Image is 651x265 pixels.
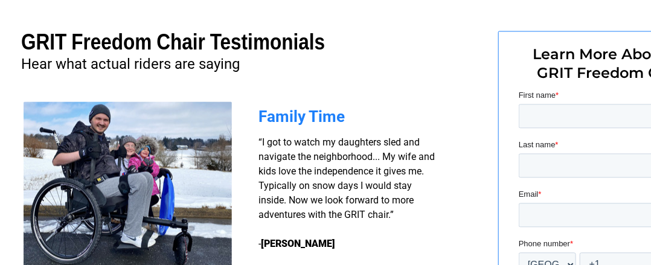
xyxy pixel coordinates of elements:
[261,238,335,249] strong: [PERSON_NAME]
[21,56,240,72] span: Hear what actual riders are saying
[21,30,325,54] span: GRIT Freedom Chair Testimonials
[258,107,345,126] span: Family Time
[258,136,435,249] span: “I got to watch my daughters sled and navigate the neighborhood... My wife and kids love the inde...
